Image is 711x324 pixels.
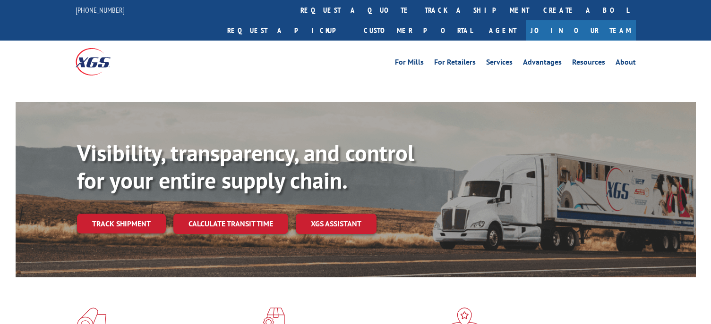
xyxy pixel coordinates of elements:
b: Visibility, transparency, and control for your entire supply chain. [77,138,414,195]
a: For Retailers [434,58,476,69]
a: Agent [480,20,526,41]
a: Customer Portal [357,20,480,41]
a: About [616,58,636,69]
a: Request a pickup [220,20,357,41]
a: [PHONE_NUMBER] [76,5,125,15]
a: XGS ASSISTANT [296,214,377,234]
a: Advantages [523,58,562,69]
a: Join Our Team [526,20,636,41]
a: Resources [572,58,605,69]
a: For Mills [395,58,424,69]
a: Track shipment [77,214,166,233]
a: Calculate transit time [173,214,288,234]
a: Services [486,58,513,69]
